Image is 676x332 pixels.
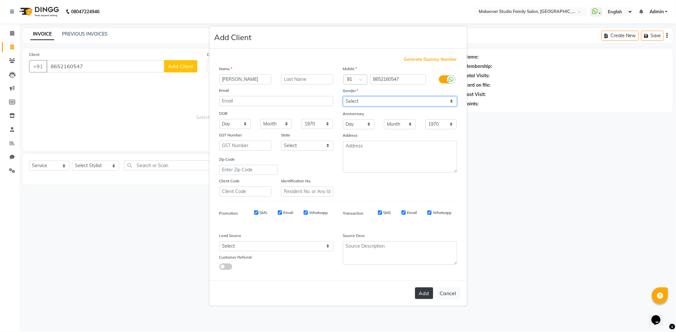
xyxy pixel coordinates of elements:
label: Email [283,210,293,216]
label: DOB [219,111,228,116]
input: Last Name [281,74,333,84]
label: Email [407,210,417,216]
iframe: chat widget [649,306,670,326]
label: SMS [260,210,267,216]
input: Enter Zip Code [219,165,277,175]
label: Email [219,88,229,93]
span: Generate Dummy Number [404,56,457,63]
input: GST Number [219,141,272,151]
input: Email [219,96,333,106]
label: Promotion [219,210,238,216]
label: Whatsapp [433,210,452,216]
label: Address [343,133,358,138]
label: Whatsapp [309,210,328,216]
button: Add [415,287,433,299]
label: Name [219,66,233,72]
label: GST Number [219,132,242,138]
input: Mobile [370,74,426,84]
label: Gender [343,88,359,94]
button: Cancel [436,287,461,299]
label: Identification No. [281,178,311,184]
input: First Name [219,74,272,84]
label: Anniversary [343,111,364,117]
label: Zip Code [219,156,235,162]
label: Transaction [343,210,364,216]
label: Lead Source [219,233,242,239]
label: Client Code [219,178,240,184]
label: Mobile [343,66,357,72]
label: SMS [383,210,391,216]
input: Resident No. or Any Id [281,187,333,197]
label: Customer Referral [219,254,252,260]
input: Client Code [219,187,272,197]
label: Source Desc [343,233,365,239]
label: State [281,132,290,138]
h4: Add Client [214,31,252,43]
